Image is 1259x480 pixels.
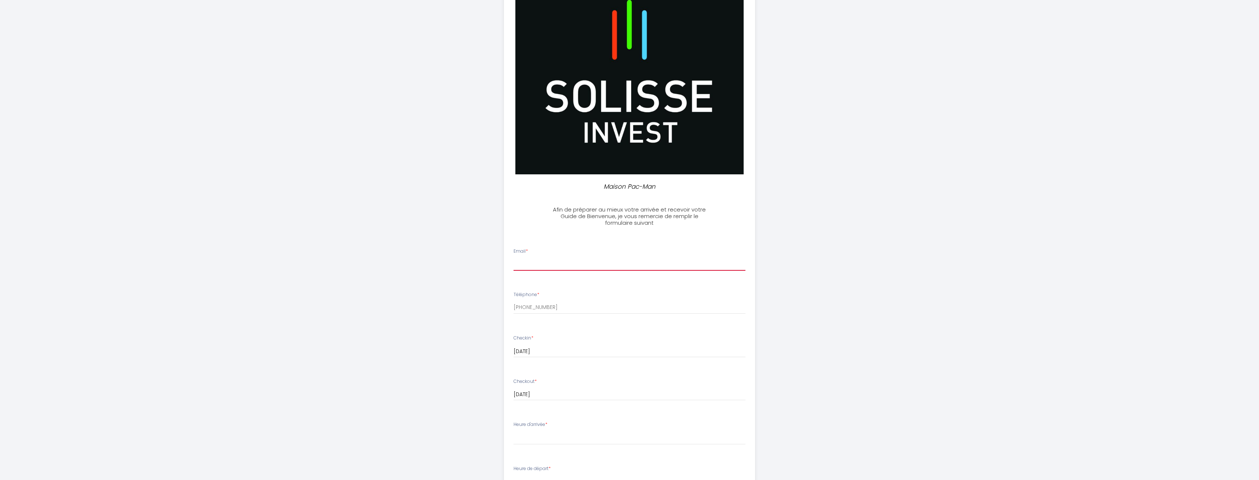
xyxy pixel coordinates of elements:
label: Email [514,248,528,255]
label: Checkin [514,335,533,342]
label: Checkout [514,378,537,385]
p: Maison Pac-Man [551,182,708,192]
label: Heure d'arrivée [514,421,547,428]
label: Téléphone [514,291,539,298]
h3: Afin de préparer au mieux votre arrivée et recevoir votre Guide de Bienvenue, je vous remercie de... [548,206,711,226]
label: Heure de départ [514,465,551,472]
